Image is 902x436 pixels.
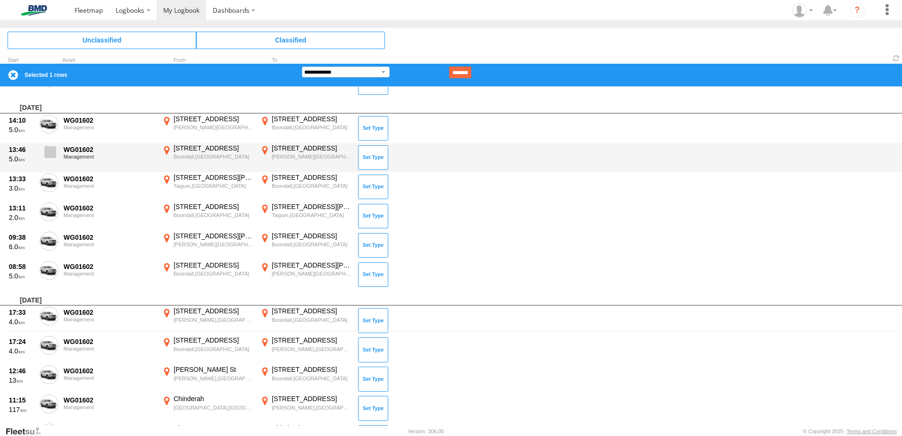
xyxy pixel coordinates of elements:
[272,336,351,344] div: [STREET_ADDRESS]
[174,336,253,344] div: [STREET_ADDRESS]
[64,317,155,322] div: Management
[272,153,351,160] div: [PERSON_NAME][GEOGRAPHIC_DATA],[GEOGRAPHIC_DATA]
[358,204,388,228] button: Click to Set
[160,365,255,393] label: Click to View Event Location
[64,367,155,375] div: WG01602
[160,202,255,230] label: Click to View Event Location
[259,173,353,201] label: Click to View Event Location
[5,427,49,436] a: Visit our Website
[272,365,351,374] div: [STREET_ADDRESS]
[174,307,253,315] div: [STREET_ADDRESS]
[160,144,255,171] label: Click to View Event Location
[358,367,388,391] button: Click to Set
[9,175,34,183] div: 13:33
[358,233,388,258] button: Click to Set
[174,241,253,248] div: [PERSON_NAME][GEOGRAPHIC_DATA],[GEOGRAPHIC_DATA]
[174,183,253,189] div: Taigum,[GEOGRAPHIC_DATA]
[847,428,897,434] a: Terms and Conditions
[9,213,34,222] div: 2.0
[64,212,155,218] div: Management
[174,124,253,131] div: [PERSON_NAME][GEOGRAPHIC_DATA],[GEOGRAPHIC_DATA]
[272,232,351,240] div: [STREET_ADDRESS]
[272,404,351,411] div: [PERSON_NAME],[GEOGRAPHIC_DATA]
[272,424,351,432] div: Chinderah
[174,115,253,123] div: [STREET_ADDRESS]
[9,204,34,212] div: 13:11
[174,153,253,160] div: Boondall,[GEOGRAPHIC_DATA]
[9,116,34,125] div: 14:10
[160,58,255,63] div: From
[272,241,351,248] div: Boondall,[GEOGRAPHIC_DATA]
[64,125,155,130] div: Management
[174,346,253,352] div: Boondall,[GEOGRAPHIC_DATA]
[64,183,155,189] div: Management
[174,144,253,152] div: [STREET_ADDRESS]
[358,308,388,333] button: Click to Set
[358,175,388,199] button: Click to Set
[850,3,865,18] i: ?
[160,173,255,201] label: Click to View Event Location
[160,115,255,142] label: Click to View Event Location
[174,232,253,240] div: [STREET_ADDRESS][PERSON_NAME]
[9,155,34,163] div: 5.0
[8,69,19,81] label: Clear Selection
[9,425,34,434] div: 09:56
[62,58,157,63] div: Asset
[9,184,34,193] div: 3.0
[259,261,353,288] label: Click to View Event Location
[272,183,351,189] div: Boondall,[GEOGRAPHIC_DATA]
[64,116,155,125] div: WG01602
[8,32,196,49] span: Click to view Unclassified Trips
[9,396,34,404] div: 11:15
[160,394,255,422] label: Click to View Event Location
[259,115,353,142] label: Click to View Event Location
[64,308,155,317] div: WG01602
[9,367,34,375] div: 12:46
[174,261,253,269] div: [STREET_ADDRESS]
[64,425,155,434] div: WG01602
[64,204,155,212] div: WG01602
[64,262,155,271] div: WG01602
[64,337,155,346] div: WG01602
[64,396,155,404] div: WG01602
[174,317,253,323] div: [PERSON_NAME],[GEOGRAPHIC_DATA]
[259,365,353,393] label: Click to View Event Location
[9,318,34,326] div: 4.0
[259,232,353,259] label: Click to View Event Location
[9,126,34,134] div: 5.0
[174,394,253,403] div: Chinderah
[272,346,351,352] div: [PERSON_NAME],[GEOGRAPHIC_DATA]
[272,270,351,277] div: [PERSON_NAME][GEOGRAPHIC_DATA],[GEOGRAPHIC_DATA]
[358,337,388,362] button: Click to Set
[174,404,253,411] div: [GEOGRAPHIC_DATA],[GEOGRAPHIC_DATA]
[64,233,155,242] div: WG01602
[174,202,253,211] div: [STREET_ADDRESS]
[9,262,34,271] div: 08:58
[9,376,34,385] div: 13
[272,115,351,123] div: [STREET_ADDRESS]
[160,232,255,259] label: Click to View Event Location
[64,375,155,381] div: Management
[272,307,351,315] div: [STREET_ADDRESS]
[259,336,353,363] label: Click to View Event Location
[160,261,255,288] label: Click to View Event Location
[174,375,253,382] div: [PERSON_NAME],[GEOGRAPHIC_DATA]
[174,424,253,432] div: Clunes
[9,347,34,355] div: 4.0
[358,396,388,420] button: Click to Set
[272,124,351,131] div: Boondall,[GEOGRAPHIC_DATA]
[8,58,36,63] div: Click to Sort
[272,375,351,382] div: Boondall,[GEOGRAPHIC_DATA]
[174,365,253,374] div: [PERSON_NAME] St
[174,212,253,218] div: Boondall,[GEOGRAPHIC_DATA]
[272,173,351,182] div: [STREET_ADDRESS]
[259,307,353,334] label: Click to View Event Location
[272,212,351,218] div: Taigum,[GEOGRAPHIC_DATA]
[9,405,34,414] div: 117
[9,308,34,317] div: 17:33
[259,394,353,422] label: Click to View Event Location
[803,428,897,434] div: © Copyright 2025 -
[9,233,34,242] div: 09:38
[174,270,253,277] div: Boondall,[GEOGRAPHIC_DATA]
[408,428,444,434] div: Version: 306.00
